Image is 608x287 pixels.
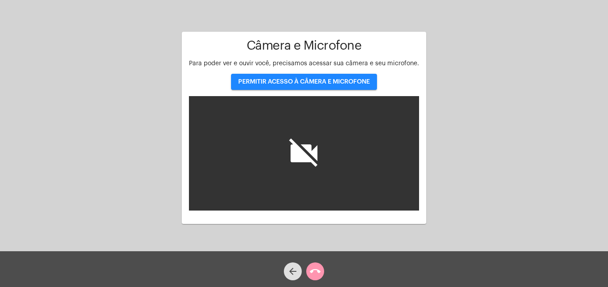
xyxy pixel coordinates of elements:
mat-icon: call_end [310,266,321,277]
i: videocam_off [286,135,322,171]
button: PERMITIR ACESSO À CÂMERA E MICROFONE [231,74,377,90]
span: Para poder ver e ouvir você, precisamos acessar sua câmera e seu microfone. [189,60,419,67]
mat-icon: arrow_back [287,266,298,277]
span: PERMITIR ACESSO À CÂMERA E MICROFONE [238,79,370,85]
h1: Câmera e Microfone [189,39,419,53]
